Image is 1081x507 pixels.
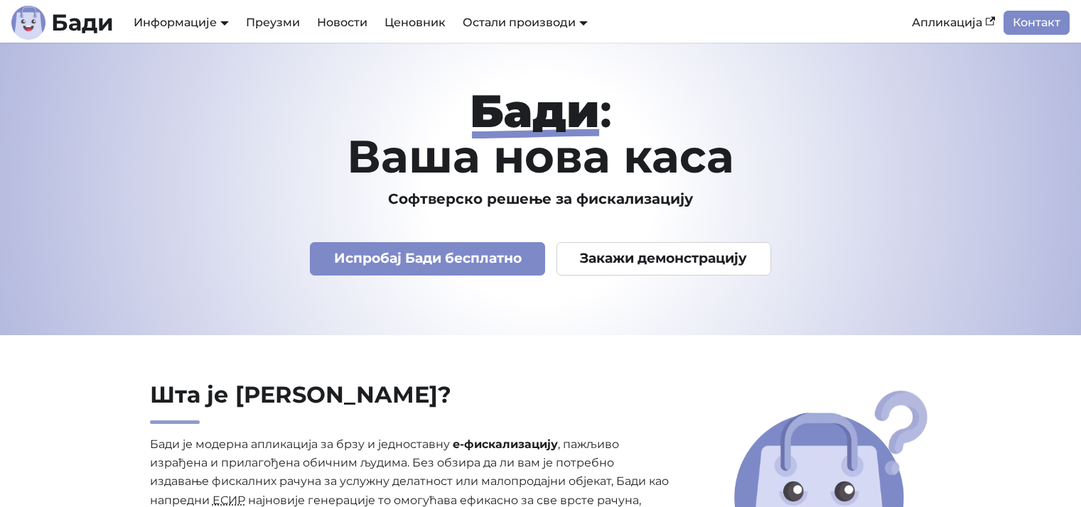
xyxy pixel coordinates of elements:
b: Бади [51,11,114,34]
a: Контакт [1004,11,1070,35]
h1: : Ваша нова каса [83,88,999,179]
a: Новости [308,11,376,35]
strong: е-фискализацију [453,437,558,451]
a: Апликација [903,11,1004,35]
a: Испробај Бади бесплатно [310,242,545,276]
strong: Бади [470,83,600,138]
a: Информације [134,16,229,29]
h2: Шта је [PERSON_NAME]? [150,381,674,424]
a: Ценовник [376,11,454,35]
a: Преузми [237,11,308,35]
h3: Софтверско решење за фискализацију [83,190,999,208]
abbr: Електронски систем за издавање рачуна [213,494,245,507]
a: ЛогоБади [11,6,114,40]
img: Лого [11,6,45,40]
a: Остали производи [463,16,588,29]
a: Закажи демонстрацију [556,242,771,276]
